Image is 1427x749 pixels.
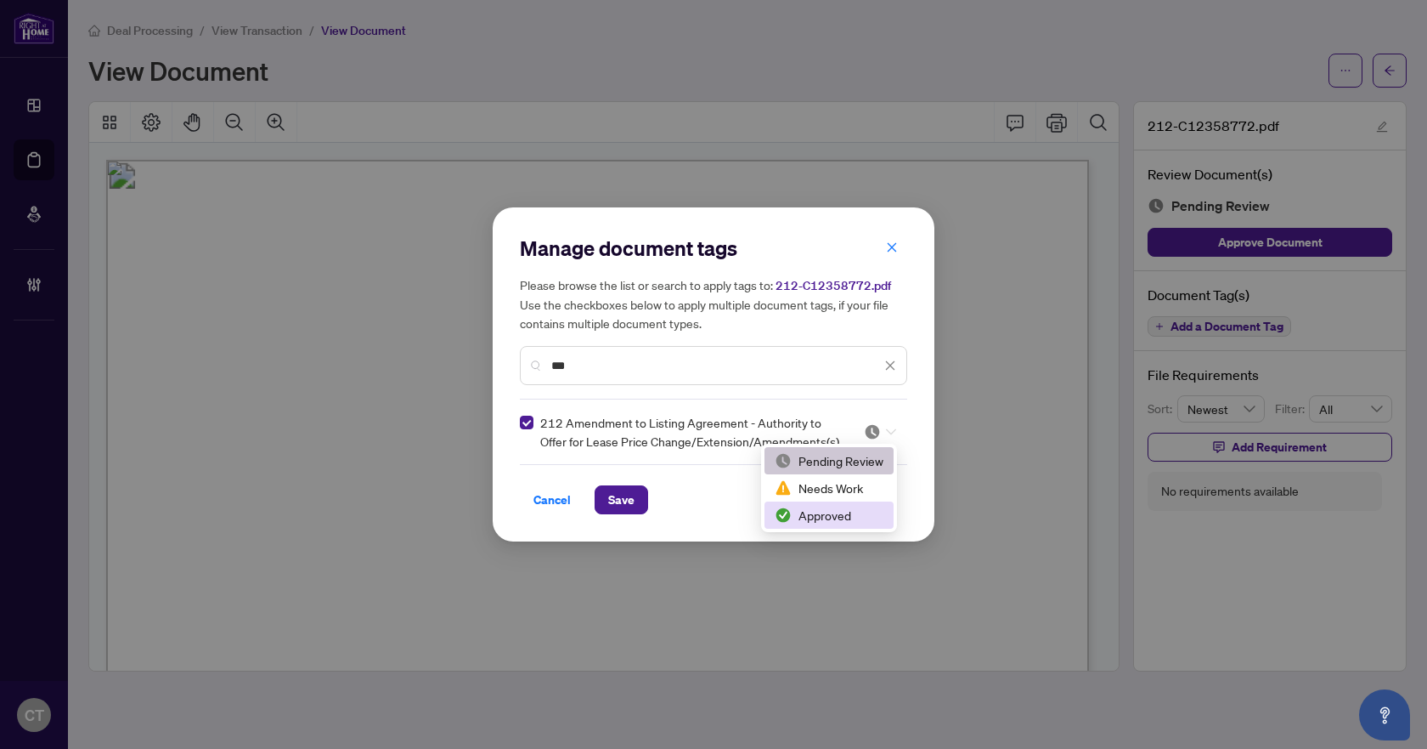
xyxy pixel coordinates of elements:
div: Approved [764,502,894,529]
div: Approved [775,506,883,525]
img: status [775,479,792,496]
img: status [775,507,792,524]
div: Pending Review [775,451,883,470]
span: 212-C12358772.pdf [776,278,891,293]
span: Pending Review [864,423,896,440]
button: Cancel [520,485,584,514]
div: Needs Work [775,479,883,497]
div: Needs Work [764,474,894,502]
span: Cancel [533,486,571,514]
img: status [864,423,881,440]
span: 212 Amendment to Listing Agreement - Authority to Offer for Lease Price Change/Extension/Amendmen... [540,413,843,451]
div: Pending Review [764,447,894,474]
img: status [775,452,792,469]
span: Save [608,486,635,514]
h2: Manage document tags [520,235,907,262]
span: close [886,241,898,253]
button: Save [595,485,648,514]
button: Open asap [1359,689,1410,740]
h5: Please browse the list or search to apply tags to: Use the checkboxes below to apply multiple doc... [520,275,907,332]
span: close [884,360,896,372]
